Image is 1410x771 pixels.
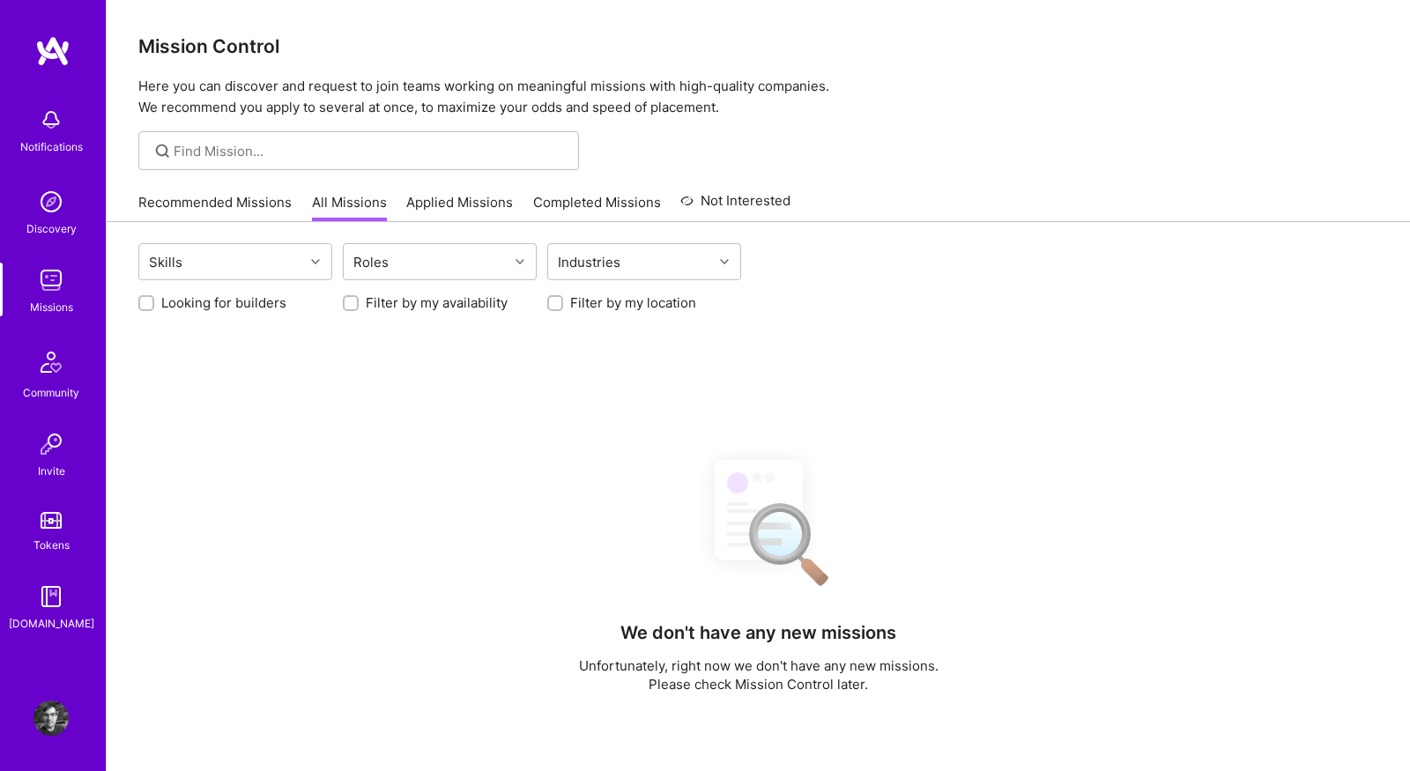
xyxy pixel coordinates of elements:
[41,512,62,529] img: tokens
[620,622,896,643] h4: We don't have any new missions
[516,257,524,266] i: icon Chevron
[311,257,320,266] i: icon Chevron
[138,35,1378,57] h3: Mission Control
[29,701,73,736] a: User Avatar
[20,137,83,156] div: Notifications
[553,249,625,275] div: Industries
[23,383,79,402] div: Community
[161,293,286,312] label: Looking for builders
[33,536,70,554] div: Tokens
[533,193,661,222] a: Completed Missions
[579,656,939,675] p: Unfortunately, right now we don't have any new missions.
[684,444,834,598] img: No Results
[138,76,1378,118] p: Here you can discover and request to join teams working on meaningful missions with high-quality ...
[570,293,696,312] label: Filter by my location
[9,614,94,633] div: [DOMAIN_NAME]
[33,701,69,736] img: User Avatar
[349,249,393,275] div: Roles
[366,293,508,312] label: Filter by my availability
[579,675,939,693] p: Please check Mission Control later.
[38,462,65,480] div: Invite
[33,579,69,614] img: guide book
[720,257,729,266] i: icon Chevron
[138,193,292,222] a: Recommended Missions
[312,193,387,222] a: All Missions
[26,219,77,238] div: Discovery
[406,193,513,222] a: Applied Missions
[152,141,173,161] i: icon SearchGrey
[30,341,72,383] img: Community
[35,35,70,67] img: logo
[174,142,566,160] input: Find Mission...
[33,102,69,137] img: bell
[33,426,69,462] img: Invite
[30,298,73,316] div: Missions
[680,190,790,222] a: Not Interested
[33,263,69,298] img: teamwork
[33,184,69,219] img: discovery
[145,249,187,275] div: Skills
